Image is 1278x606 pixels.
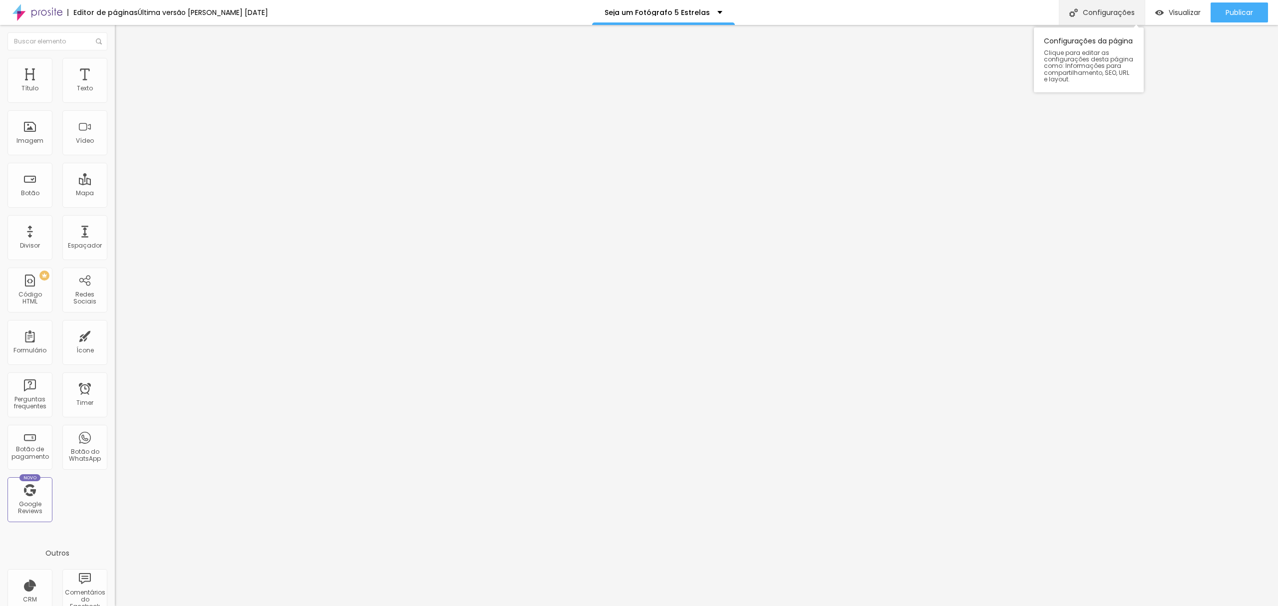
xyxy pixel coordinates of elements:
input: Buscar elemento [7,32,107,50]
div: Código HTML [10,291,49,305]
span: Publicar [1226,8,1253,16]
div: Última versão [PERSON_NAME] [DATE] [138,9,268,16]
img: view-1.svg [1155,8,1164,17]
div: Botão do WhatsApp [65,448,104,463]
iframe: Editor [115,25,1278,606]
div: CRM [23,596,37,603]
div: Botão [21,190,39,197]
div: Ícone [76,347,94,354]
div: Timer [76,399,93,406]
div: Vídeo [76,137,94,144]
div: Espaçador [68,242,102,249]
div: Configurações da página [1034,27,1144,92]
span: Clique para editar as configurações desta página como: Informações para compartilhamento, SEO, UR... [1044,49,1134,82]
div: Texto [77,85,93,92]
div: Formulário [13,347,46,354]
div: Google Reviews [10,501,49,515]
div: Mapa [76,190,94,197]
div: Editor de páginas [67,9,138,16]
img: Icone [1069,8,1078,17]
span: Visualizar [1169,8,1201,16]
p: Seja um Fotógrafo 5 Estrelas [605,9,710,16]
div: Novo [19,474,41,481]
img: Icone [96,38,102,44]
button: Publicar [1211,2,1268,22]
div: Botão de pagamento [10,446,49,460]
div: Divisor [20,242,40,249]
div: Redes Sociais [65,291,104,305]
div: Perguntas frequentes [10,396,49,410]
button: Visualizar [1145,2,1211,22]
div: Título [21,85,38,92]
div: Imagem [16,137,43,144]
